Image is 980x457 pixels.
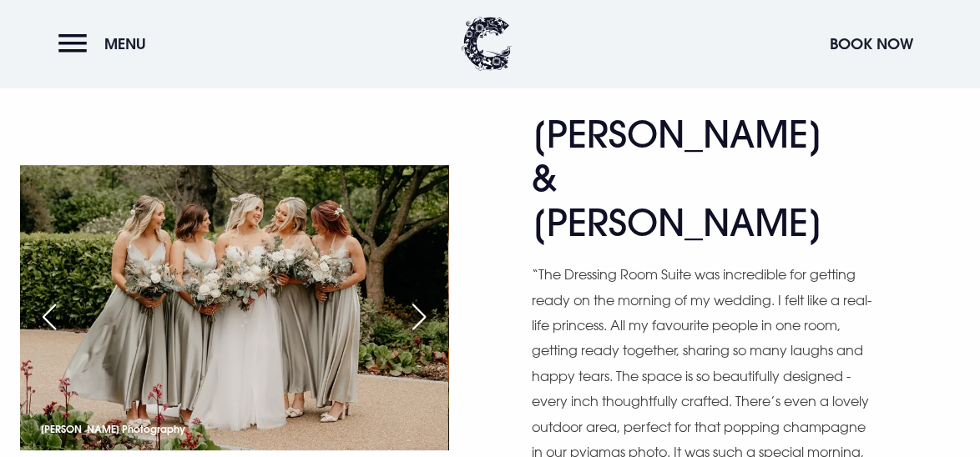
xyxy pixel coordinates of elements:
img: Natasha-Jamie-Wedding-Story-4.jpg [20,165,448,450]
span: Menu [104,34,146,53]
h2: [PERSON_NAME] & [PERSON_NAME] [532,113,857,244]
button: Book Now [821,26,922,62]
button: Menu [58,26,154,62]
p: [PERSON_NAME] Photography [41,419,185,439]
img: Clandeboye Lodge [462,17,512,71]
div: Previous slide [28,299,70,335]
div: Next slide [398,299,440,335]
